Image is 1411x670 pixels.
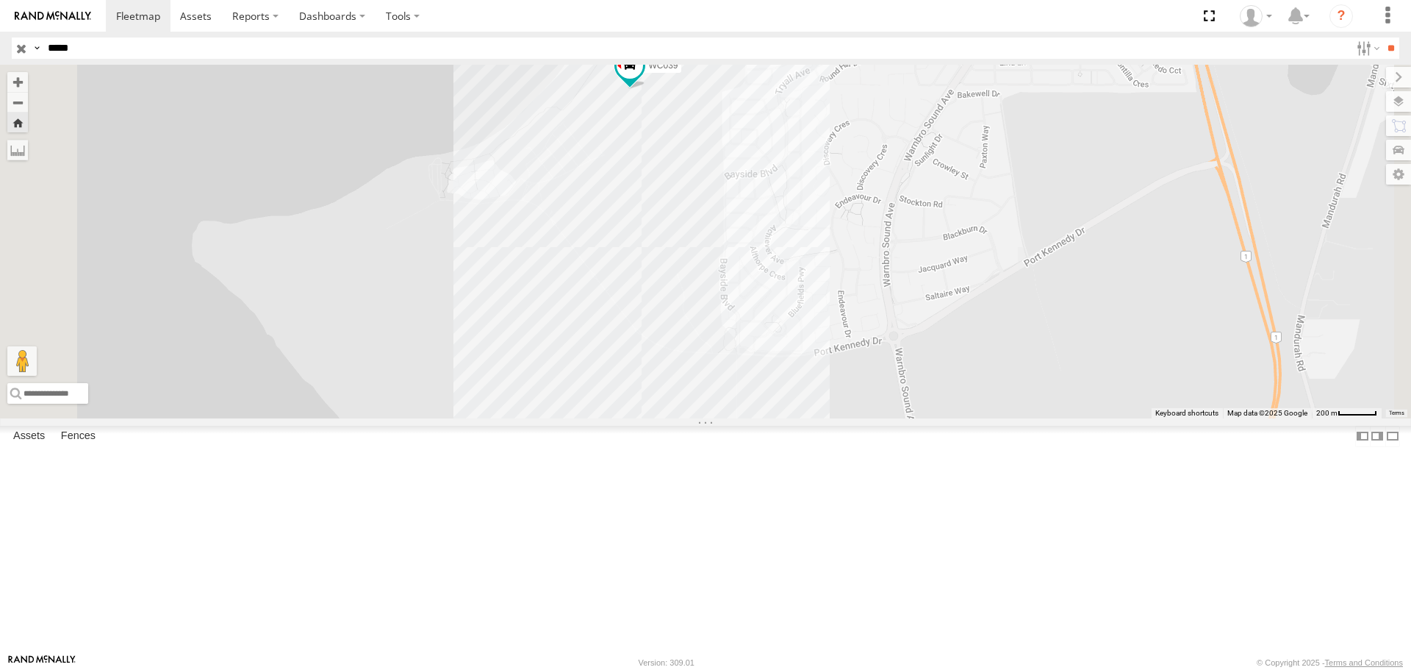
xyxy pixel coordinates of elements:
[1355,426,1370,447] label: Dock Summary Table to the Left
[1385,426,1400,447] label: Hide Summary Table
[1312,408,1382,418] button: Map scale: 200 m per 50 pixels
[1316,409,1338,417] span: 200 m
[1155,408,1218,418] button: Keyboard shortcuts
[31,38,43,59] label: Search Query
[7,92,28,113] button: Zoom out
[1370,426,1385,447] label: Dock Summary Table to the Right
[6,427,52,447] label: Assets
[1325,658,1403,667] a: Terms and Conditions
[1257,658,1403,667] div: © Copyright 2025 -
[1329,4,1353,28] i: ?
[1351,38,1382,59] label: Search Filter Options
[7,72,28,92] button: Zoom in
[1386,164,1411,185] label: Map Settings
[1235,5,1277,27] div: Hayley Petersen
[649,60,678,71] span: WC039
[7,140,28,160] label: Measure
[7,113,28,132] button: Zoom Home
[15,11,91,21] img: rand-logo.svg
[54,427,103,447] label: Fences
[1389,410,1404,416] a: Terms (opens in new tab)
[639,658,694,667] div: Version: 309.01
[8,655,76,670] a: Visit our Website
[1227,409,1307,417] span: Map data ©2025 Google
[7,346,37,376] button: Drag Pegman onto the map to open Street View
